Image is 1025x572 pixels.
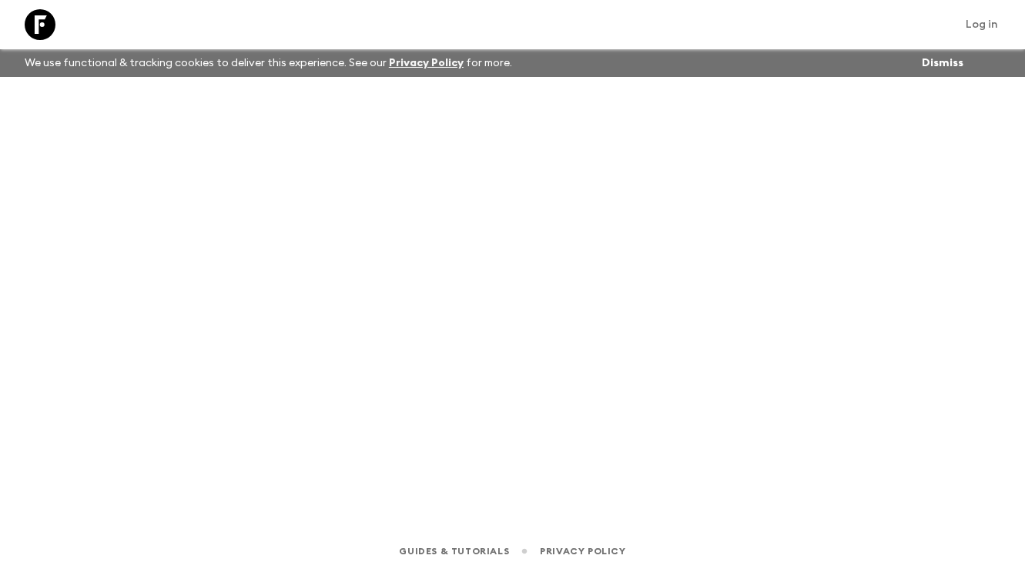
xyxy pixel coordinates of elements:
[18,49,518,77] p: We use functional & tracking cookies to deliver this experience. See our for more.
[540,543,625,560] a: Privacy Policy
[918,52,967,74] button: Dismiss
[399,543,509,560] a: Guides & Tutorials
[389,58,464,69] a: Privacy Policy
[957,14,1007,35] a: Log in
